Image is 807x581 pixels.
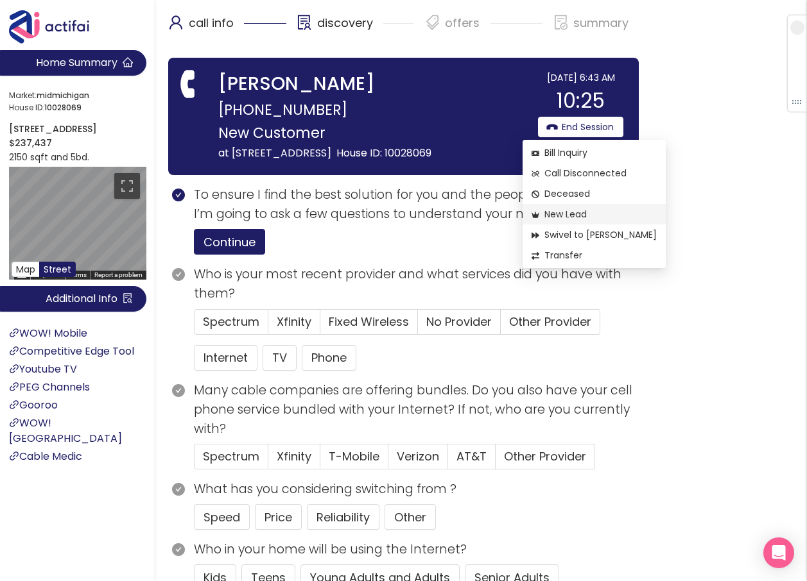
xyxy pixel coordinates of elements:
span: tags [425,15,440,30]
span: solution [297,15,312,30]
button: Internet [194,345,257,371]
a: Report a problem [94,271,143,278]
span: T-Mobile [329,448,379,464]
p: To ensure I find the best solution for you and the people in your home, I’m going to ask a few qu... [194,185,639,224]
a: WOW! Mobile [9,326,87,341]
span: Market: [9,90,143,102]
a: Gooroo [9,398,58,412]
div: [DATE] 6:43 AM [538,71,623,85]
a: Cable Medic [9,449,82,464]
span: check-circle [172,189,185,201]
strong: midmichigan [37,90,89,101]
span: Spectrum [203,314,259,330]
button: Reliability [307,504,379,530]
div: summary [553,13,629,45]
span: check-circle [172,543,185,556]
p: 2150 sqft and 5bd. [9,150,146,164]
span: Street [44,263,71,276]
span: House ID: [9,102,143,114]
span: Transfer [532,248,657,262]
a: Youtube TV [9,362,77,376]
div: discovery [297,13,415,45]
button: Continue [194,229,265,255]
span: Call Disconnected [532,166,657,180]
span: check-circle [172,483,185,496]
span: No Provider [426,314,492,330]
button: Toggle fullscreen view [114,173,140,199]
p: New Customer [218,122,532,144]
div: 10:25 [538,85,623,117]
p: discovery [317,13,373,33]
span: at [STREET_ADDRESS] [218,146,331,160]
strong: $237,437 [9,137,52,149]
strong: [PERSON_NAME] [218,71,375,97]
span: Xfinity [277,314,311,330]
span: link [9,364,19,374]
span: Other Provider [504,448,586,464]
img: Actifai Logo [9,10,101,44]
div: call info [168,13,286,45]
a: Terms (opens in new tab) [69,271,87,278]
button: Phone [302,345,356,371]
p: Who in your home will be using the Internet? [194,540,639,559]
button: TV [263,345,297,371]
div: offers [424,13,542,45]
span: [PHONE_NUMBER] [218,97,347,122]
a: PEG Channels [9,380,90,394]
p: Many cable companies are offering bundles. Do you also have your cell phone service bundled with ... [194,381,639,439]
span: House ID: 10028069 [336,146,431,160]
span: check-circle [172,268,185,281]
span: link [9,382,19,392]
span: Fixed Wireless [329,314,409,330]
span: phone [176,71,203,97]
button: Price [255,504,302,530]
span: New Lead [532,207,657,221]
span: user [168,15,184,30]
p: What has you considering switching from ? [194,480,639,499]
span: Map [16,263,35,276]
span: Bill Inquiry [532,146,657,160]
a: Competitive Edge Tool [9,344,134,358]
span: Deceased [532,187,657,201]
button: Other [385,504,436,530]
p: call info [189,13,234,33]
button: End Session [538,117,623,137]
span: file-done [553,15,569,30]
span: link [9,328,19,338]
button: Speed [194,504,250,530]
span: link [9,451,19,461]
span: Verizon [397,448,439,464]
span: check-circle [172,384,185,397]
span: link [9,346,19,356]
span: Xfinity [277,448,311,464]
p: summary [573,13,629,33]
strong: [STREET_ADDRESS] [9,122,97,135]
strong: 10028069 [44,102,82,113]
p: offers [445,13,480,33]
p: Who is your most recent provider and what services did you have with them? [194,265,639,303]
span: Spectrum [203,448,259,464]
span: Other Provider [509,314,591,330]
div: Open Intercom Messenger [763,537,794,568]
span: AT&T [456,448,487,464]
span: link [9,400,19,410]
span: link [9,417,19,428]
div: Map [9,167,146,280]
a: WOW! [GEOGRAPHIC_DATA] [9,416,122,446]
span: Swivel to [PERSON_NAME] [532,228,657,242]
div: Street View [9,167,146,280]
